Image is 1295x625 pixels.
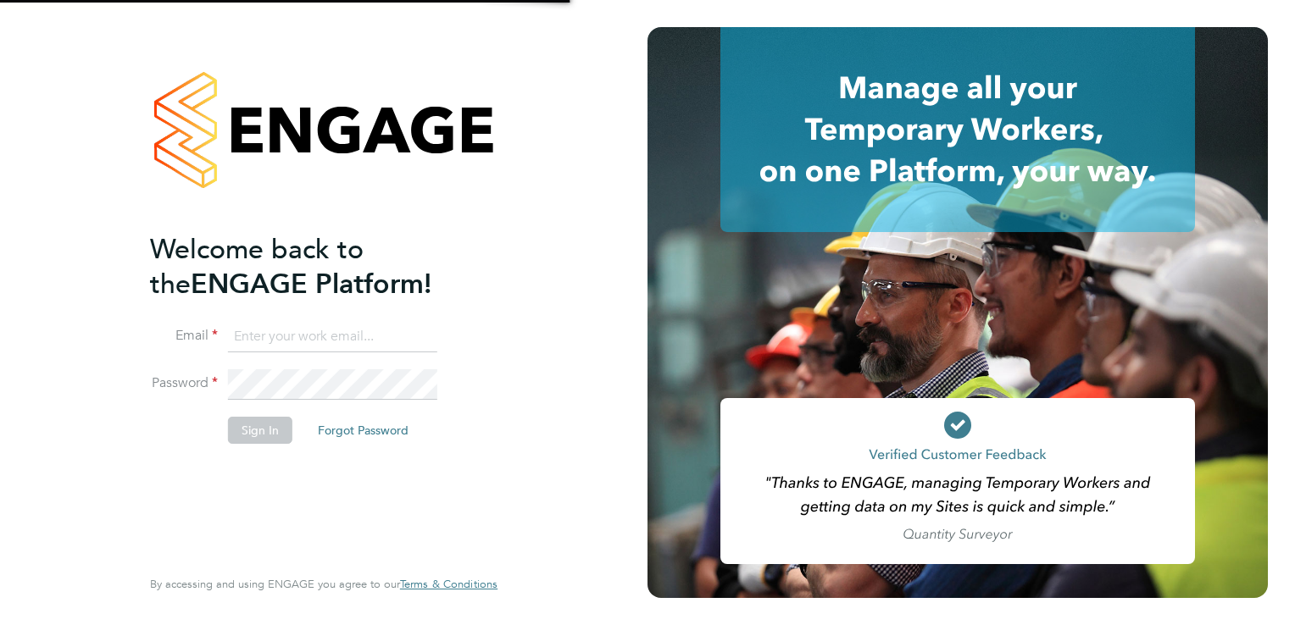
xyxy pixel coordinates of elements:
[150,232,481,301] h2: ENGAGE Platform!
[228,322,437,352] input: Enter your work email...
[150,327,218,345] label: Email
[150,374,218,392] label: Password
[150,233,364,301] span: Welcome back to the
[400,578,497,591] a: Terms & Conditions
[400,577,497,591] span: Terms & Conditions
[228,417,292,444] button: Sign In
[304,417,422,444] button: Forgot Password
[150,577,497,591] span: By accessing and using ENGAGE you agree to our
